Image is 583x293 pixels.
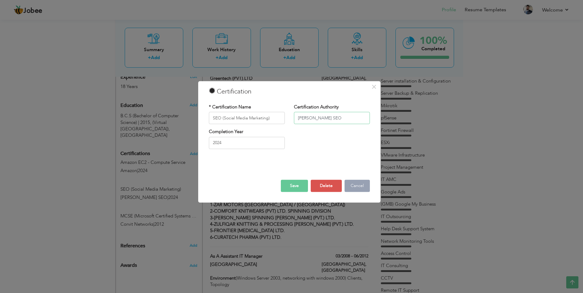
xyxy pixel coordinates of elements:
[294,104,339,110] label: Certification Authority
[209,87,370,96] h3: Certification
[209,104,251,110] label: * Certification Name
[311,180,342,192] button: Delete
[281,180,308,192] button: Save
[345,180,370,192] button: Cancel
[369,82,379,92] button: Close
[209,129,243,135] label: Completion Year
[371,81,377,92] span: ×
